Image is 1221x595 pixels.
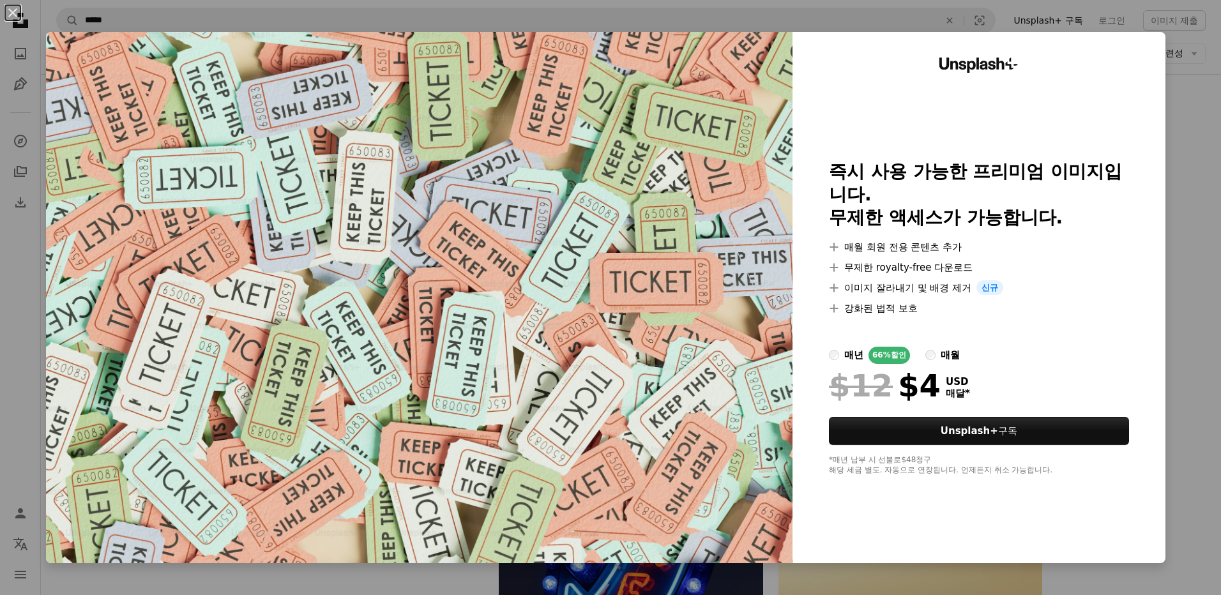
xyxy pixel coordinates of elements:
[946,376,970,388] span: USD
[829,260,1129,275] li: 무제한 royalty-free 다운로드
[829,301,1129,316] li: 강화된 법적 보호
[976,280,1003,296] span: 신규
[829,160,1129,229] h2: 즉시 사용 가능한 프리미엄 이미지입니다. 무제한 액세스가 가능합니다.
[844,347,863,363] div: 매년
[829,369,893,402] span: $12
[941,347,960,363] div: 매월
[829,280,1129,296] li: 이미지 잘라내기 및 배경 제거
[829,455,1129,476] div: *매년 납부 시 선불로 $48 청구 해당 세금 별도. 자동으로 연장됩니다. 언제든지 취소 가능합니다.
[829,369,941,402] div: $4
[868,347,910,364] div: 66% 할인
[829,350,839,360] input: 매년66%할인
[941,425,998,437] strong: Unsplash+
[829,417,1129,445] button: Unsplash+구독
[925,350,936,360] input: 매월
[829,239,1129,255] li: 매월 회원 전용 콘텐츠 추가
